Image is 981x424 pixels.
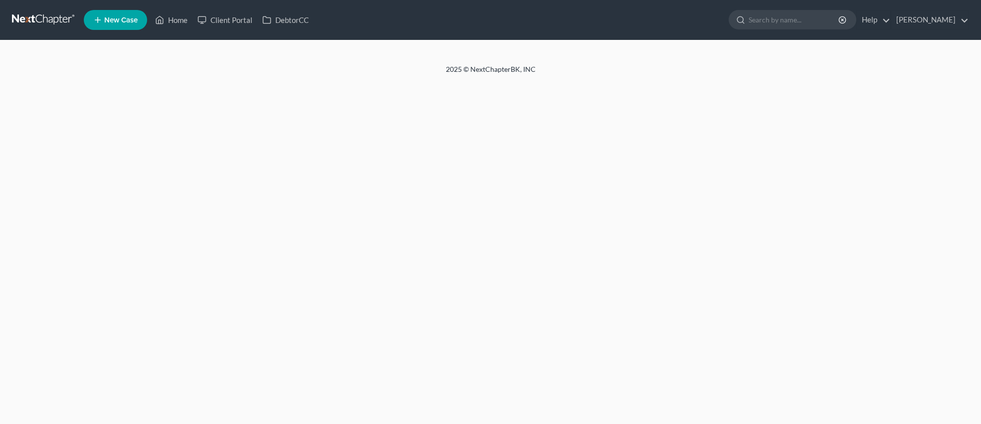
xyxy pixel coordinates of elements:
[150,11,193,29] a: Home
[749,10,840,29] input: Search by name...
[193,11,257,29] a: Client Portal
[891,11,969,29] a: [PERSON_NAME]
[857,11,890,29] a: Help
[104,16,138,24] span: New Case
[206,64,775,82] div: 2025 © NextChapterBK, INC
[257,11,314,29] a: DebtorCC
